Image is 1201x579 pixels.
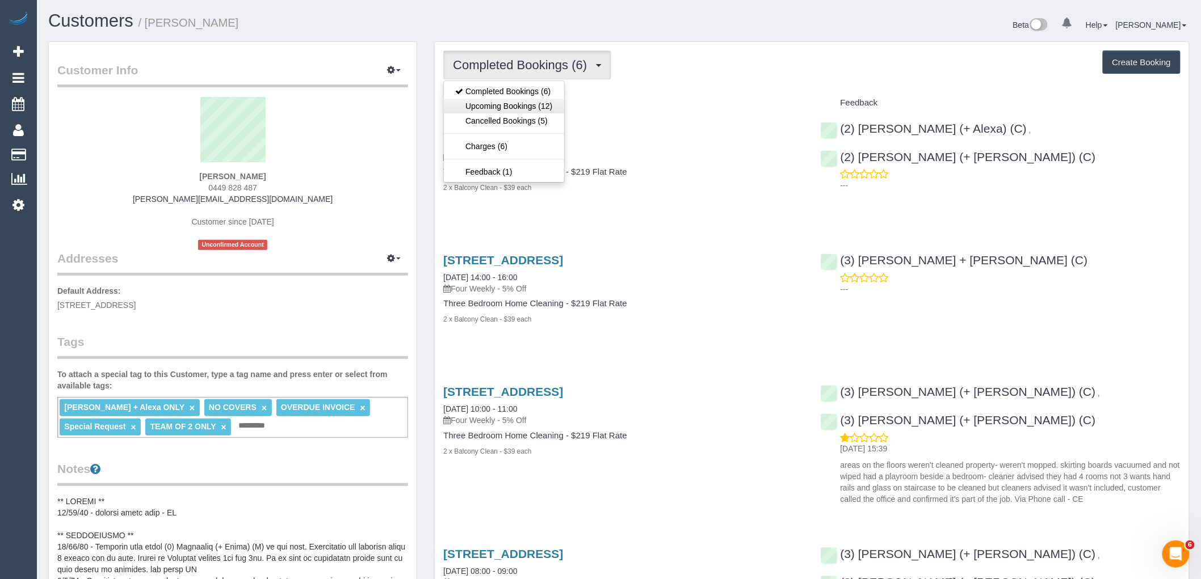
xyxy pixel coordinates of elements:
span: , [1098,388,1100,398]
span: , [1098,551,1100,560]
span: Completed Bookings (6) [453,58,593,72]
p: --- [841,284,1181,295]
h4: Feedback [821,98,1181,108]
button: Create Booking [1103,50,1181,74]
span: OVERDUE INVOICE [281,403,355,412]
img: New interface [1029,18,1048,33]
legend: Tags [57,333,408,359]
a: Beta [1013,20,1048,29]
span: TEAM OF 2 ONLY [150,422,216,431]
legend: Notes [57,460,408,486]
a: × [360,403,366,413]
a: (3) [PERSON_NAME] (+ [PERSON_NAME]) (C) [821,385,1096,398]
a: [DATE] 14:00 - 16:00 [443,273,517,282]
small: 2 x Balcony Clean - $39 each [443,315,531,323]
span: , [1029,125,1031,134]
p: Four Weekly - 5% Off [443,415,803,426]
a: (2) [PERSON_NAME] (+ [PERSON_NAME]) (C) [821,150,1096,163]
a: Customers [48,11,133,31]
a: Help [1086,20,1108,29]
a: Charges (6) [444,139,564,154]
a: [DATE] 10:00 - 11:00 [443,404,517,413]
p: --- [841,180,1181,191]
a: × [221,422,226,432]
a: [STREET_ADDRESS] [443,547,563,560]
small: 2 x Balcony Clean - $39 each [443,447,531,455]
h4: Three Bedroom Home Cleaning - $219 Flat Rate [443,431,803,441]
a: Completed Bookings (6) [444,84,564,99]
a: × [262,403,267,413]
p: areas on the floors weren't cleaned property- weren't mopped. skirting boards vacuumed and not wi... [841,459,1181,505]
a: [STREET_ADDRESS] [443,253,563,267]
iframe: Intercom live chat [1162,540,1190,568]
img: Automaid Logo [7,11,30,27]
a: Upcoming Bookings (12) [444,99,564,113]
strong: [PERSON_NAME] [199,172,266,181]
label: Default Address: [57,285,121,297]
a: × [190,403,195,413]
span: Special Request [64,422,125,431]
a: [STREET_ADDRESS] [443,385,563,398]
h4: Service [443,98,803,108]
a: × [131,422,136,432]
small: / [PERSON_NAME] [138,16,239,29]
span: Customer since [DATE] [192,217,274,226]
p: Four Weekly - 5% Off [443,283,803,294]
button: Completed Bookings (6) [443,50,611,79]
span: [STREET_ADDRESS] [57,301,136,310]
a: (3) [PERSON_NAME] (+ [PERSON_NAME]) (C) [821,413,1096,426]
a: (2) [PERSON_NAME] (+ Alexa) (C) [821,122,1027,135]
a: (3) [PERSON_NAME] + [PERSON_NAME] (C) [821,253,1088,267]
small: 2 x Balcony Clean - $39 each [443,184,531,192]
h4: Three Bedroom Home Cleaning - $219 Flat Rate [443,167,803,177]
label: To attach a special tag to this Customer, type a tag name and press enter or select from availabl... [57,369,408,391]
a: [DATE] 08:00 - 09:00 [443,567,517,576]
p: [DATE] 15:39 [841,443,1181,454]
a: [PERSON_NAME][EMAIL_ADDRESS][DOMAIN_NAME] [133,195,333,204]
span: Unconfirmed Account [198,240,267,250]
span: NO COVERS [209,403,257,412]
span: 6 [1186,540,1195,550]
a: Cancelled Bookings (5) [444,113,564,128]
span: [PERSON_NAME] + Alexa ONLY [64,403,184,412]
p: One Time Cleaning [443,151,803,163]
a: (3) [PERSON_NAME] (+ [PERSON_NAME]) (C) [821,547,1096,560]
a: [PERSON_NAME] [1116,20,1187,29]
legend: Customer Info [57,62,408,87]
span: 0449 828 487 [208,183,257,192]
a: Feedback (1) [444,164,564,179]
h4: Three Bedroom Home Cleaning - $219 Flat Rate [443,299,803,308]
